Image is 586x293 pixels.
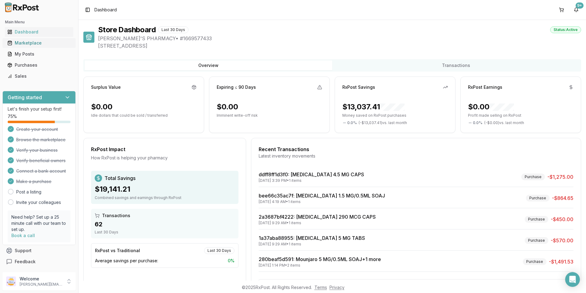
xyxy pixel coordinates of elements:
[576,2,584,9] div: 9+
[94,7,117,13] nav: breadcrumb
[5,37,73,49] a: Marketplace
[332,61,580,70] button: Transactions
[217,113,322,118] p: Imminent write-off risk
[102,213,130,219] span: Transactions
[2,60,76,70] button: Purchases
[5,20,73,25] h2: Main Menu
[5,26,73,37] a: Dashboard
[342,113,448,118] p: Money saved on RxPost purchases
[7,62,71,68] div: Purchases
[259,263,381,268] div: [DATE] 1:14 PM • 2 items
[6,276,16,286] img: User avatar
[5,49,73,60] a: My Posts
[2,38,76,48] button: Marketplace
[259,178,364,183] div: [DATE] 3:39 PM • 1 items
[2,256,76,267] button: Feedback
[16,168,66,174] span: Connect a bank account
[91,155,238,161] div: How RxPost is helping your pharmacy
[259,279,573,289] button: View All Transactions
[521,174,545,180] div: Purchase
[2,71,76,81] button: Sales
[259,256,381,262] a: 280beaf5d591: Mounjaro 5 MG/0.5ML SOAJ+1 more
[565,272,580,287] div: Open Intercom Messenger
[259,214,376,220] a: 2a3687bf4222: [MEDICAL_DATA] 290 MCG CAPS
[549,258,573,265] span: -$1,491.53
[552,194,573,202] span: -$864.65
[468,102,514,112] div: $0.00
[525,237,548,244] div: Purchase
[217,102,238,112] div: $0.00
[11,233,35,238] a: Book a call
[204,247,234,254] div: Last 30 Days
[525,216,548,223] div: Purchase
[551,216,573,223] span: -$450.00
[11,214,67,232] p: Need help? Set up a 25 minute call with our team to set up.
[228,258,234,264] span: 0 %
[2,2,42,12] img: RxPost Logo
[158,26,188,33] div: Last 30 Days
[259,221,376,225] div: [DATE] 9:29 AM • 1 items
[359,120,407,125] span: ( - $13,037.41 ) vs. last month
[551,237,573,244] span: -$570.00
[95,258,158,264] span: Average savings per purchase:
[16,137,66,143] span: Browse the marketplace
[95,195,235,200] div: Combined savings and earnings through RxPost
[91,113,196,118] p: Idle dollars that could be sold / transferred
[314,285,327,290] a: Terms
[15,259,36,265] span: Feedback
[16,126,58,132] span: Create your account
[98,25,156,35] h1: Store Dashboard
[342,102,405,112] div: $13,037.41
[16,158,66,164] span: Verify beneficial owners
[523,258,546,265] div: Purchase
[16,147,58,153] span: Verify your business
[94,7,117,13] span: Dashboard
[259,146,573,153] div: Recent Transactions
[2,27,76,37] button: Dashboard
[7,51,71,57] div: My Posts
[347,120,357,125] span: 0.0 %
[95,230,235,235] div: Last 30 Days
[16,178,51,185] span: Make a purchase
[95,220,235,229] div: 62
[259,153,573,159] div: Latest inventory movements
[16,189,41,195] a: Post a listing
[259,171,364,178] a: ddff8ff1d3f0: [MEDICAL_DATA] 4.5 MG CAPS
[259,193,385,199] a: bee66c35ac7f: [MEDICAL_DATA] 1.5 MG/0.5ML SOAJ
[91,102,112,112] div: $0.00
[7,73,71,79] div: Sales
[91,84,121,90] div: Surplus Value
[91,146,238,153] div: RxPost Impact
[8,106,70,112] p: Let's finish your setup first!
[329,285,344,290] a: Privacy
[259,199,385,204] div: [DATE] 4:19 AM • 1 items
[20,276,62,282] p: Welcome
[7,29,71,35] div: Dashboard
[98,35,581,42] span: [PERSON_NAME]'S PHARMACY • # 1669577433
[2,245,76,256] button: Support
[473,120,482,125] span: 0.0 %
[85,61,332,70] button: Overview
[5,71,73,82] a: Sales
[95,184,235,194] div: $19,141.21
[468,84,502,90] div: RxPost Earnings
[217,84,256,90] div: Expiring ≤ 90 Days
[98,42,581,49] span: [STREET_ADDRESS]
[7,40,71,46] div: Marketplace
[16,199,61,205] a: Invite your colleagues
[342,84,375,90] div: RxPost Savings
[547,173,573,181] span: -$1,275.00
[550,26,581,33] div: Status: Active
[8,113,17,119] span: 75 %
[468,113,573,118] p: Profit made selling on RxPost
[259,235,365,241] a: 1a37aba88955: [MEDICAL_DATA] 5 MG TABS
[259,242,365,247] div: [DATE] 9:29 AM • 1 items
[105,174,135,182] span: Total Savings
[5,60,73,71] a: Purchases
[8,94,42,101] h3: Getting started
[20,282,62,287] p: [PERSON_NAME][EMAIL_ADDRESS][DOMAIN_NAME]
[95,248,140,254] div: RxPost vs Traditional
[571,5,581,15] button: 9+
[484,120,524,125] span: ( - $0.00 ) vs. last month
[526,195,550,201] div: Purchase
